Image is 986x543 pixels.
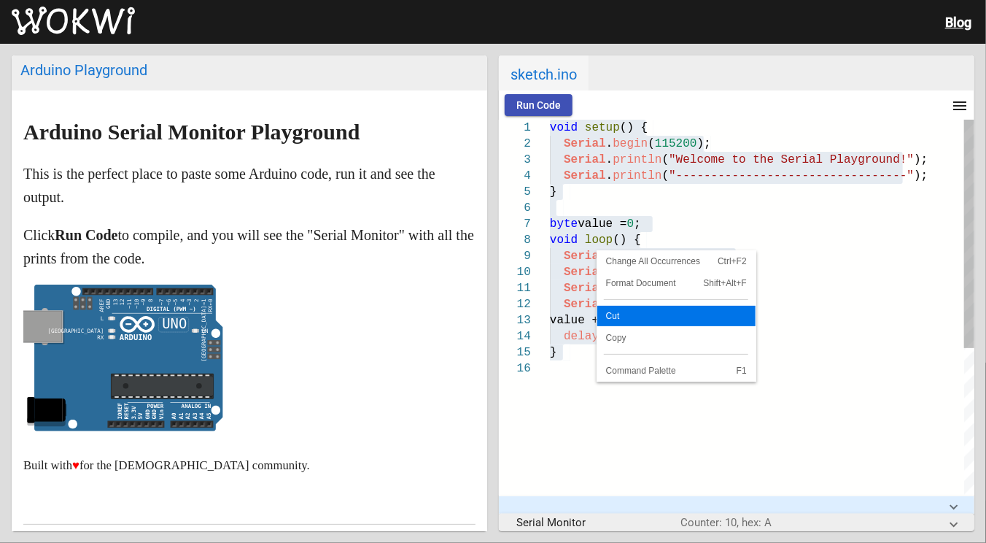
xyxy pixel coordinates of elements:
[578,217,626,231] span: value =
[613,250,648,263] span: print
[688,279,756,288] span: Shift+Alt+F
[669,169,914,182] span: "---------------------------------"
[564,169,606,182] span: Serial
[516,99,561,111] span: Run Code
[499,328,531,344] div: 14
[550,121,578,134] span: void
[662,169,669,182] span: (
[669,153,914,166] span: "Welcome to the Serial Playground!"
[564,282,606,295] span: Serial
[662,153,669,166] span: (
[613,153,661,166] span: println
[914,153,928,166] span: );
[499,361,531,377] div: 16
[23,162,475,209] p: This is the perfect place to paste some Arduino code, run it and see the output.
[613,234,640,247] span: () {
[606,250,613,263] span: .
[550,314,606,327] span: value +=
[597,366,699,375] span: Command Palette
[564,330,599,343] span: delay
[564,298,606,311] span: Serial
[499,55,589,90] span: sketch.ino
[655,137,697,150] span: 115200
[613,169,661,182] span: println
[499,152,531,168] div: 3
[23,223,475,270] p: Click to compile, and you will see the "Serial Monitor" with all the prints from the code.
[597,334,756,342] span: Copy
[709,257,756,266] span: Ctrl+F2
[499,184,531,200] div: 5
[23,458,310,472] small: Built with for the [DEMOGRAPHIC_DATA] community.
[585,234,613,247] span: loop
[564,250,606,263] span: Serial
[550,361,551,361] textarea: Editor content;Press Alt+F1 for Accessibility Options.
[606,169,613,182] span: .
[648,250,655,263] span: (
[499,296,531,312] div: 12
[699,366,756,375] span: F1
[550,234,578,247] span: void
[12,7,135,36] img: Wokwi
[564,153,606,166] span: Serial
[613,137,648,150] span: begin
[499,248,531,264] div: 9
[697,137,711,150] span: );
[499,136,531,152] div: 2
[55,227,117,243] strong: Run Code
[516,516,669,529] mat-panel-title: Serial Monitor
[606,153,613,166] span: .
[732,250,746,263] span: );
[499,514,974,531] mat-expansion-panel-header: Serial MonitorCounter: 10, hex: A
[505,94,572,116] button: Run Code
[564,137,606,150] span: Serial
[681,516,939,529] mat-panel-description: Counter: 10, hex: A
[499,120,531,136] div: 1
[499,264,531,280] div: 10
[499,168,531,184] div: 4
[945,15,971,30] a: Blog
[499,280,531,296] div: 11
[634,217,641,231] span: ;
[606,137,613,150] span: .
[499,312,531,328] div: 13
[620,121,648,134] span: () {
[20,61,478,79] div: Arduino Playground
[648,137,655,150] span: (
[914,169,928,182] span: );
[499,216,531,232] div: 7
[550,217,578,231] span: byte
[627,217,634,231] span: 0
[550,346,557,359] span: }
[585,121,620,134] span: setup
[564,266,606,279] span: Serial
[550,185,557,199] span: }
[499,232,531,248] div: 8
[655,250,732,263] span: "Counter: "
[597,279,688,288] span: Format Document
[499,200,531,216] div: 6
[23,120,475,144] h2: Arduino Serial Monitor Playground
[597,312,756,320] span: Cut
[72,458,79,472] span: ♥
[597,257,709,266] span: Change All Occurrences
[951,97,968,115] mat-icon: menu
[499,344,531,361] div: 15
